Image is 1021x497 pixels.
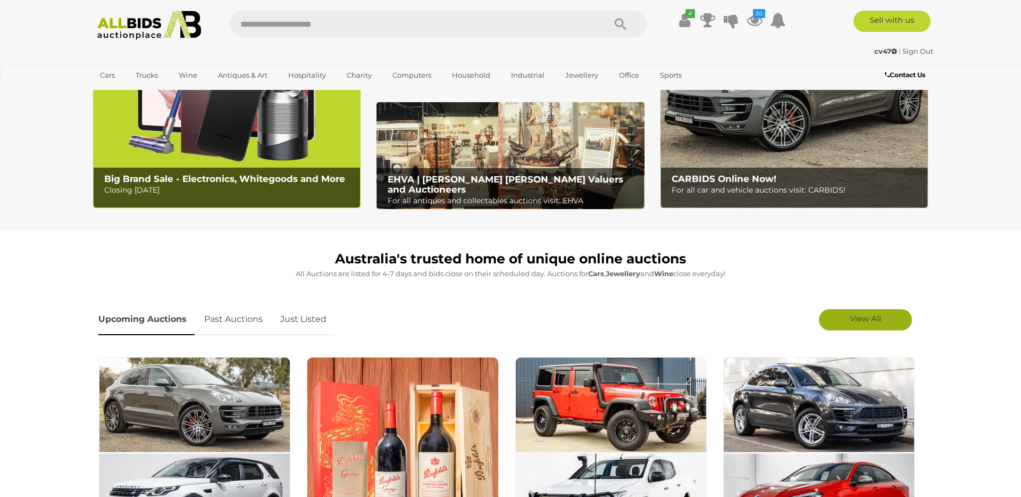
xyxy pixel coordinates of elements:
a: Contact Us [885,69,928,81]
a: EHVA | Evans Hastings Valuers and Auctioneers EHVA | [PERSON_NAME] [PERSON_NAME] Valuers and Auct... [376,102,644,210]
a: Cars [93,67,122,84]
a: Charity [340,67,379,84]
b: EHVA | [PERSON_NAME] [PERSON_NAME] Valuers and Auctioneers [388,174,623,195]
a: Sell with us [853,11,931,32]
a: Upcoming Auctions [98,304,195,335]
h1: Australia's trusted home of unique online auctions [98,252,923,267]
a: Computers [386,67,438,84]
a: Sign Out [902,47,933,55]
span: View All [850,313,881,324]
strong: cv47 [874,47,897,55]
a: Trucks [129,67,165,84]
a: Sports [653,67,689,84]
span: | [899,47,901,55]
strong: Jewellery [606,269,640,278]
a: [GEOGRAPHIC_DATA] [93,84,182,102]
a: Household [445,67,497,84]
b: Contact Us [885,71,925,79]
p: For all car and vehicle auctions visit: CARBIDS! [672,184,922,197]
p: All Auctions are listed for 4-7 days and bids close on their scheduled day. Auctions for , and cl... [98,268,923,280]
p: Closing [DATE] [104,184,355,197]
img: Allbids.com.au [91,11,207,40]
a: View All [819,309,912,330]
a: Just Listed [272,304,334,335]
a: cv47 [874,47,899,55]
a: Antiques & Art [211,67,274,84]
a: ✔ [676,11,692,30]
a: Wine [172,67,204,84]
i: ✔ [685,9,695,18]
strong: Wine [654,269,673,278]
img: EHVA | Evans Hastings Valuers and Auctioneers [376,102,644,210]
a: Hospitality [281,67,333,84]
a: Jewellery [558,67,605,84]
i: 30 [753,9,765,18]
p: For all antiques and collectables auctions visit: EHVA [388,194,638,208]
button: Search [594,11,647,37]
strong: Cars [588,269,604,278]
a: Past Auctions [196,304,271,335]
a: Industrial [504,67,551,84]
a: Office [612,67,646,84]
b: Big Brand Sale - Electronics, Whitegoods and More [104,173,345,184]
a: 30 [747,11,763,30]
b: CARBIDS Online Now! [672,173,776,184]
